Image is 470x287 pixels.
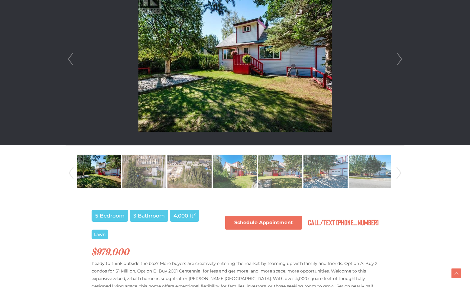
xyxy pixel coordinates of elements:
[234,220,293,225] span: Schedule Appointment
[92,210,128,222] span: 5 Bedroom
[349,154,393,189] img: Property-28686798-Photo-7.jpg
[308,218,379,227] span: Call/Text [PHONE_NUMBER]
[258,154,302,189] img: Property-28686798-Photo-5.jpg
[122,154,166,189] img: Property-28686798-Photo-2.jpg
[170,210,199,222] span: 4,000 ft
[77,154,121,189] img: Property-28686798-Photo-1.jpg
[92,247,379,257] h2: $979,000
[225,216,302,230] a: Schedule Appointment
[66,153,76,194] a: Prev
[213,154,257,189] img: Property-28686798-Photo-4.jpg
[92,230,108,239] span: Lawn
[193,212,196,216] sup: 2
[303,154,348,189] img: Property-28686798-Photo-6.jpg
[394,153,404,194] a: Next
[167,154,212,189] img: Property-28686798-Photo-3.jpg
[130,210,168,222] span: 3 Bathroom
